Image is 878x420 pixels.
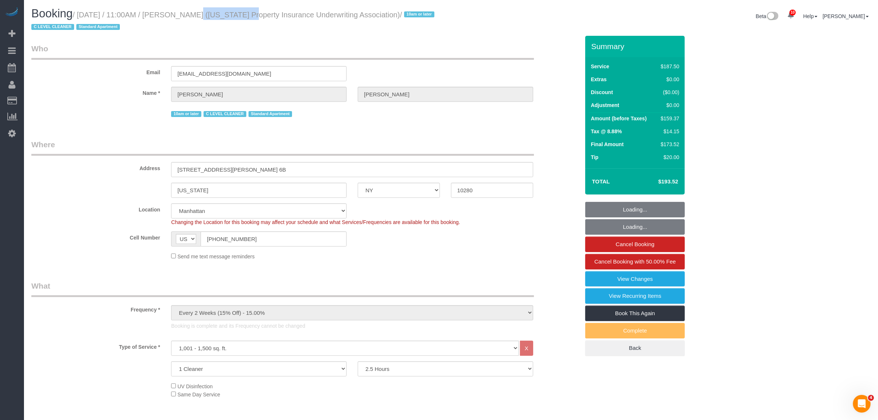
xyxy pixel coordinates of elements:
[171,183,347,198] input: City
[31,43,534,60] legend: Who
[658,141,679,148] div: $173.52
[76,24,120,30] span: Standard Apartment
[591,115,646,122] label: Amount (before Taxes)
[591,42,681,51] h3: Summary
[784,7,798,24] a: 10
[658,128,679,135] div: $14.15
[31,280,534,297] legend: What
[26,162,166,172] label: Address
[26,66,166,76] label: Email
[26,303,166,313] label: Frequency *
[585,306,685,321] a: Book This Again
[204,111,246,117] span: C LEVEL CLEANER
[31,24,74,30] span: C LEVEL CLEANER
[658,63,679,70] div: $187.50
[868,395,874,401] span: 4
[766,12,778,21] img: New interface
[585,254,685,269] a: Cancel Booking with 50.00% Fee
[171,66,347,81] input: Email
[177,392,220,397] span: Same Day Service
[591,128,622,135] label: Tax @ 8.88%
[26,203,166,213] label: Location
[31,11,437,31] small: / [DATE] / 11:00AM / [PERSON_NAME] ([US_STATE] Property Insurance Underwriting Association)
[658,115,679,122] div: $159.37
[177,254,254,259] span: Send me text message reminders
[756,13,779,19] a: Beta
[658,76,679,83] div: $0.00
[171,322,533,330] p: Booking is complete and its Frequency cannot be changed
[658,89,679,96] div: ($0.00)
[594,258,676,265] span: Cancel Booking with 50.00% Fee
[585,237,685,252] a: Cancel Booking
[853,395,871,413] iframe: Intercom live chat
[803,13,818,19] a: Help
[404,11,434,17] span: 10am or later
[636,179,678,185] h4: $193.52
[451,183,533,198] input: Zip Code
[658,154,679,161] div: $20.00
[789,10,796,16] span: 10
[171,111,201,117] span: 10am or later
[592,178,610,185] strong: Total
[249,111,292,117] span: Standard Apartment
[585,271,685,287] a: View Changes
[177,383,213,389] span: UV Disinfection
[591,154,598,161] label: Tip
[591,89,613,96] label: Discount
[823,13,869,19] a: [PERSON_NAME]
[31,7,73,20] span: Booking
[585,340,685,356] a: Back
[585,288,685,304] a: View Recurring Items
[26,87,166,97] label: Name *
[201,231,347,247] input: Cell Number
[171,87,347,102] input: First Name
[591,63,609,70] label: Service
[591,141,624,148] label: Final Amount
[171,219,460,225] span: Changing the Location for this booking may affect your schedule and what Services/Frequencies are...
[26,341,166,351] label: Type of Service *
[658,101,679,109] div: $0.00
[26,231,166,241] label: Cell Number
[591,76,607,83] label: Extras
[358,87,533,102] input: Last Name
[591,101,619,109] label: Adjustment
[4,7,19,18] img: Automaid Logo
[31,139,534,156] legend: Where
